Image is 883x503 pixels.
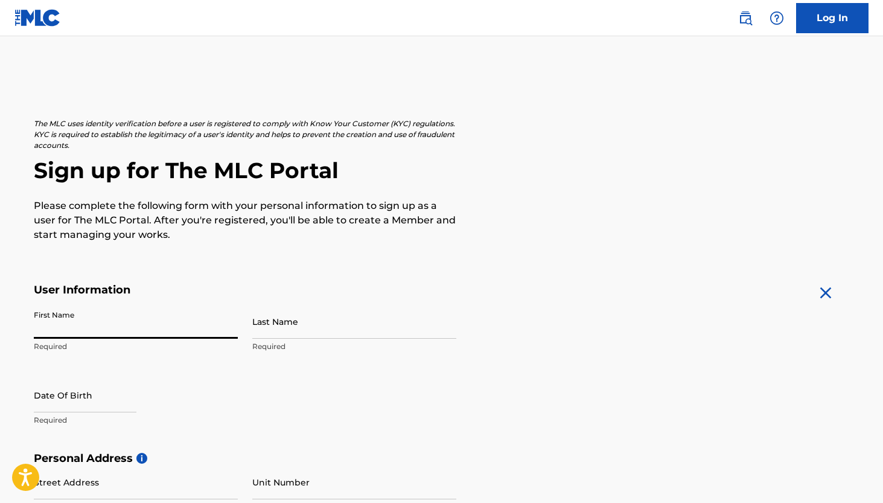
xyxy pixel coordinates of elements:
p: The MLC uses identity verification before a user is registered to comply with Know Your Customer ... [34,118,456,151]
span: i [136,453,147,464]
div: Help [765,6,789,30]
p: Please complete the following form with your personal information to sign up as a user for The ML... [34,199,456,242]
p: Required [34,415,238,426]
img: MLC Logo [14,9,61,27]
a: Log In [796,3,869,33]
h5: Personal Address [34,452,850,466]
h2: Sign up for The MLC Portal [34,157,850,184]
p: Required [34,341,238,352]
img: close [816,283,835,303]
a: Public Search [733,6,757,30]
img: search [738,11,753,25]
p: Required [252,341,456,352]
h5: User Information [34,283,456,297]
img: help [770,11,784,25]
